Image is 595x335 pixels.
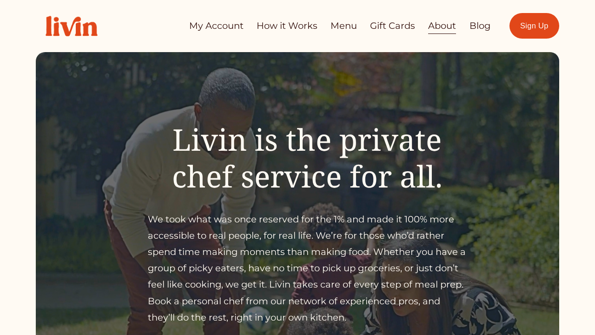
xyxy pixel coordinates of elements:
[331,17,357,35] a: Menu
[189,17,244,35] a: My Account
[172,119,450,196] span: Livin is the private chef service for all.
[370,17,415,35] a: Gift Cards
[469,17,490,35] a: Blog
[36,6,107,46] img: Livin
[428,17,456,35] a: About
[148,214,468,323] span: We took what was once reserved for the 1% and made it 100% more accessible to real people, for re...
[257,17,317,35] a: How it Works
[509,13,560,39] a: Sign Up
